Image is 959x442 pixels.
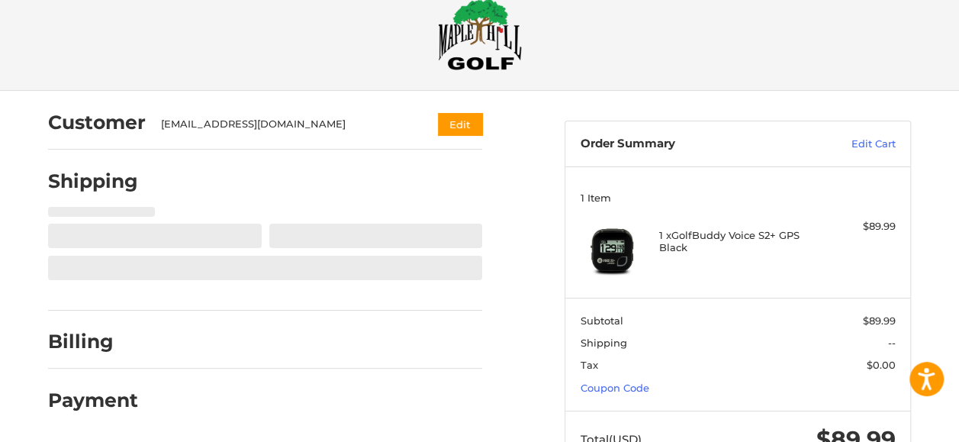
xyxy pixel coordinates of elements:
span: -- [888,337,896,349]
h3: Order Summary [581,137,795,152]
span: $0.00 [867,359,896,371]
span: Subtotal [581,315,623,327]
span: Shipping [581,337,627,349]
h2: Shipping [48,169,138,193]
span: $89.99 [863,315,896,327]
iframe: Google Customer Reviews [833,401,959,442]
h2: Billing [48,330,137,353]
h2: Customer [48,111,146,134]
a: Coupon Code [581,382,649,394]
a: Edit Cart [795,137,896,152]
button: Edit [438,113,482,135]
h4: 1 x GolfBuddy Voice S2+ GPS Black [659,229,813,254]
div: [EMAIL_ADDRESS][DOMAIN_NAME] [161,117,409,132]
h3: 1 Item [581,192,896,204]
h2: Payment [48,389,138,412]
span: Tax [581,359,598,371]
div: $89.99 [816,219,895,234]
